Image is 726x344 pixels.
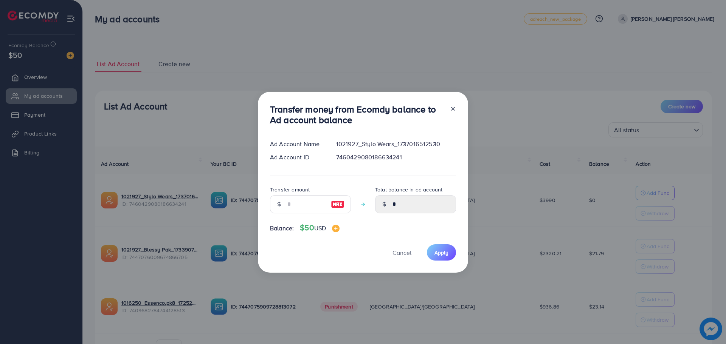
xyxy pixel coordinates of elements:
button: Cancel [383,244,421,261]
h3: Transfer money from Ecomdy balance to Ad account balance [270,104,444,126]
span: USD [314,224,326,232]
div: 7460429080186634241 [330,153,462,162]
div: 1021927_Stylo Wears_1737016512530 [330,140,462,148]
h4: $50 [300,223,340,233]
div: Ad Account Name [264,140,330,148]
label: Transfer amount [270,186,310,193]
label: Total balance in ad account [375,186,442,193]
div: Ad Account ID [264,153,330,162]
img: image [332,225,340,232]
span: Cancel [392,248,411,257]
span: Apply [434,249,448,256]
button: Apply [427,244,456,261]
img: image [331,200,344,209]
span: Balance: [270,224,294,233]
